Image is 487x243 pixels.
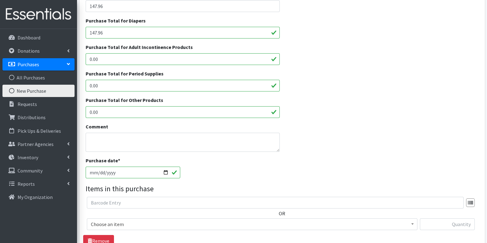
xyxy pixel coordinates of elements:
a: Distributions [2,111,75,124]
p: Reports [18,181,35,187]
a: Partner Agencies [2,138,75,150]
legend: Items in this purchase [86,183,479,194]
a: Community [2,164,75,177]
p: Dashboard [18,34,40,41]
p: Community [18,168,43,174]
label: Comment [86,123,108,130]
a: All Purchases [2,71,75,84]
p: Inventory [18,154,38,160]
label: Purchase Total for Period Supplies [86,70,164,77]
a: Reports [2,178,75,190]
a: Requests [2,98,75,110]
label: Purchase date [86,157,120,164]
label: Purchase Total for Diapers [86,17,146,24]
p: Distributions [18,114,46,120]
input: Quantity [420,218,475,230]
label: OR [279,210,285,217]
p: Partner Agencies [18,141,54,147]
a: New Purchase [2,85,75,97]
p: Pick Ups & Deliveries [18,128,61,134]
a: Donations [2,45,75,57]
a: Pick Ups & Deliveries [2,125,75,137]
a: Purchases [2,58,75,71]
span: Choose an item [91,220,413,229]
p: Purchases [18,61,39,67]
a: My Organization [2,191,75,203]
a: Dashboard [2,31,75,44]
label: Purchase Total for Adult Incontinence Products [86,43,193,51]
p: My Organization [18,194,53,200]
p: Donations [18,48,40,54]
a: Inventory [2,151,75,164]
span: Choose an item [87,218,417,230]
img: HumanEssentials [2,4,75,25]
input: Barcode Entry [87,197,464,209]
label: Purchase Total for Other Products [86,96,163,104]
p: Requests [18,101,37,107]
abbr: required [118,157,120,164]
